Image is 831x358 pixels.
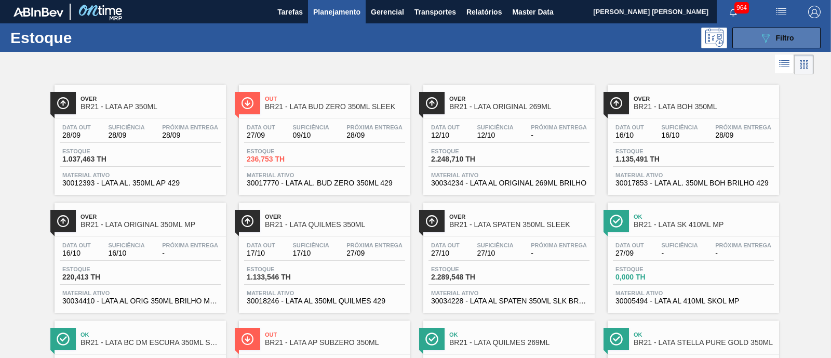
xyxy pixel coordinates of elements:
img: Ícone [610,333,623,346]
a: ÍconeOverBR21 - LATA BOH 350MLData out16/10Suficiência16/10Próxima Entrega28/09Estoque1.135,491 T... [600,77,784,195]
span: - [162,249,218,257]
a: ÍconeOutBR21 - LATA BUD ZERO 350ML SLEEKData out27/09Suficiência09/10Próxima Entrega28/09Estoque2... [231,77,415,195]
span: Suficiência [661,242,698,248]
a: ÍconeOverBR21 - LATA QUILMES 350MLData out17/10Suficiência17/10Próxima Entrega27/09Estoque1.133,5... [231,195,415,313]
span: 28/09 [62,131,91,139]
img: TNhmsLtSVTkK8tSr43FrP2fwEKptu5GPRR3wAAAABJRU5ErkJggg== [14,7,63,17]
img: Ícone [241,97,254,110]
span: 12/10 [477,131,513,139]
img: Ícone [425,333,438,346]
span: Suficiência [108,124,144,130]
span: 964 [734,2,749,14]
span: Material ativo [247,290,403,296]
span: - [715,249,771,257]
span: Over [634,96,774,102]
span: Relatórios [466,6,502,18]
span: Suficiência [477,242,513,248]
span: - [661,249,698,257]
span: Data out [615,124,644,130]
span: BR21 - LATA QUILMES 269ML [449,339,589,347]
span: Over [449,214,589,220]
span: - [531,249,587,257]
span: Estoque [62,266,135,272]
span: BR21 - LATA BC DM ESCURA 350ML SLEEK [81,339,221,347]
span: Próxima Entrega [715,242,771,248]
span: Estoque [431,148,504,154]
a: ÍconeOkBR21 - LATA SK 410ML MPData out27/09Suficiência-Próxima Entrega-Estoque0,000 THMaterial at... [600,195,784,313]
span: BR21 - LATA STELLA PURE GOLD 350ML [634,339,774,347]
span: 1.037,463 TH [62,155,135,163]
span: Over [449,96,589,102]
span: BR21 - LATA BOH 350ML [634,103,774,111]
span: 27/10 [477,249,513,257]
span: Ok [634,214,774,220]
span: Próxima Entrega [162,242,218,248]
span: BR21 - LATA ORIGINAL 350ML MP [81,221,221,229]
span: BR21 - LATA SPATEN 350ML SLEEK [449,221,589,229]
a: ÍconeOverBR21 - LATA ORIGINAL 269MLData out12/10Suficiência12/10Próxima Entrega-Estoque2.248,710 ... [415,77,600,195]
span: Próxima Entrega [715,124,771,130]
span: BR21 - LATA SK 410ML MP [634,221,774,229]
span: Próxima Entrega [346,124,403,130]
span: Estoque [615,148,688,154]
div: Visão em Lista [775,55,794,74]
span: Out [265,96,405,102]
img: userActions [775,6,787,18]
span: Suficiência [661,124,698,130]
span: Próxima Entrega [162,124,218,130]
span: Material ativo [247,172,403,178]
span: Material ativo [615,290,771,296]
img: Ícone [425,215,438,228]
span: Próxima Entrega [346,242,403,248]
span: 27/09 [615,249,644,257]
span: 28/09 [162,131,218,139]
span: 28/09 [715,131,771,139]
span: BR21 - LATA AP 350ML [81,103,221,111]
a: ÍconeOverBR21 - LATA AP 350MLData out28/09Suficiência28/09Próxima Entrega28/09Estoque1.037,463 TH... [47,77,231,195]
div: Pogramando: nenhum usuário selecionado [701,28,727,48]
span: Estoque [247,266,319,272]
span: 30034228 - LATA AL SPATEN 350ML SLK BRILHO [431,297,587,305]
span: Over [81,214,221,220]
span: BR21 - LATA BUD ZERO 350ML SLEEK [265,103,405,111]
span: Data out [431,124,460,130]
span: Ok [81,332,221,338]
img: Ícone [241,333,254,346]
span: 27/09 [247,131,275,139]
img: Ícone [57,97,70,110]
span: 0,000 TH [615,273,688,281]
span: 12/10 [431,131,460,139]
span: Data out [615,242,644,248]
span: 1.135,491 TH [615,155,688,163]
a: ÍconeOverBR21 - LATA SPATEN 350ML SLEEKData out27/10Suficiência27/10Próxima Entrega-Estoque2.289,... [415,195,600,313]
span: 30017770 - LATA AL. BUD ZERO 350ML 429 [247,179,403,187]
span: - [531,131,587,139]
span: Ok [634,332,774,338]
span: 220,413 TH [62,273,135,281]
button: Filtro [732,28,821,48]
span: Data out [62,124,91,130]
span: Material ativo [431,290,587,296]
span: 30012393 - LATA AL. 350ML AP 429 [62,179,218,187]
span: Master Data [512,6,553,18]
span: 28/09 [108,131,144,139]
img: Ícone [57,333,70,346]
span: 27/10 [431,249,460,257]
span: Gerencial [371,6,404,18]
span: 17/10 [292,249,329,257]
span: Estoque [431,266,504,272]
img: Ícone [241,215,254,228]
span: Over [265,214,405,220]
img: Logout [808,6,821,18]
span: Data out [431,242,460,248]
span: Suficiência [292,124,329,130]
span: Ok [449,332,589,338]
span: 16/10 [108,249,144,257]
span: Material ativo [615,172,771,178]
span: 17/10 [247,249,275,257]
span: 1.133,546 TH [247,273,319,281]
span: 16/10 [62,249,91,257]
span: Material ativo [431,172,587,178]
span: Transportes [414,6,456,18]
span: 27/09 [346,249,403,257]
